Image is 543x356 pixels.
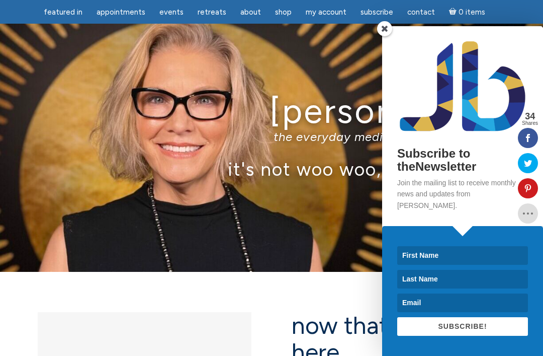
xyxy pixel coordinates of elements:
span: 34 [522,112,538,121]
a: Appointments [90,3,151,22]
a: About [234,3,267,22]
p: Join the mailing list to receive monthly news and updates from [PERSON_NAME]. [397,177,528,211]
a: Cart0 items [443,2,491,22]
button: SUBSCRIBE! [397,317,528,336]
p: it's not woo woo, it's true true™ [27,158,516,180]
a: Retreats [192,3,232,22]
a: Contact [401,3,441,22]
span: About [240,8,261,17]
span: Retreats [198,8,226,17]
span: Events [159,8,184,17]
a: Subscribe [354,3,399,22]
i: Cart [449,8,459,17]
input: First Name [397,246,528,265]
input: Email [397,294,528,312]
span: Shares [522,121,538,126]
span: Appointments [97,8,145,17]
span: My Account [306,8,346,17]
h2: Subscribe to theNewsletter [397,147,528,174]
span: SUBSCRIBE! [438,322,487,330]
a: Shop [269,3,298,22]
span: 0 items [459,9,485,16]
p: the everyday medium™, intuitive teacher [27,129,516,144]
span: Shop [275,8,292,17]
h1: [PERSON_NAME] [27,92,516,130]
span: Contact [407,8,435,17]
a: Events [153,3,190,22]
a: featured in [38,3,88,22]
span: featured in [44,8,82,17]
a: My Account [300,3,352,22]
input: Last Name [397,270,528,289]
span: Subscribe [360,8,393,17]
